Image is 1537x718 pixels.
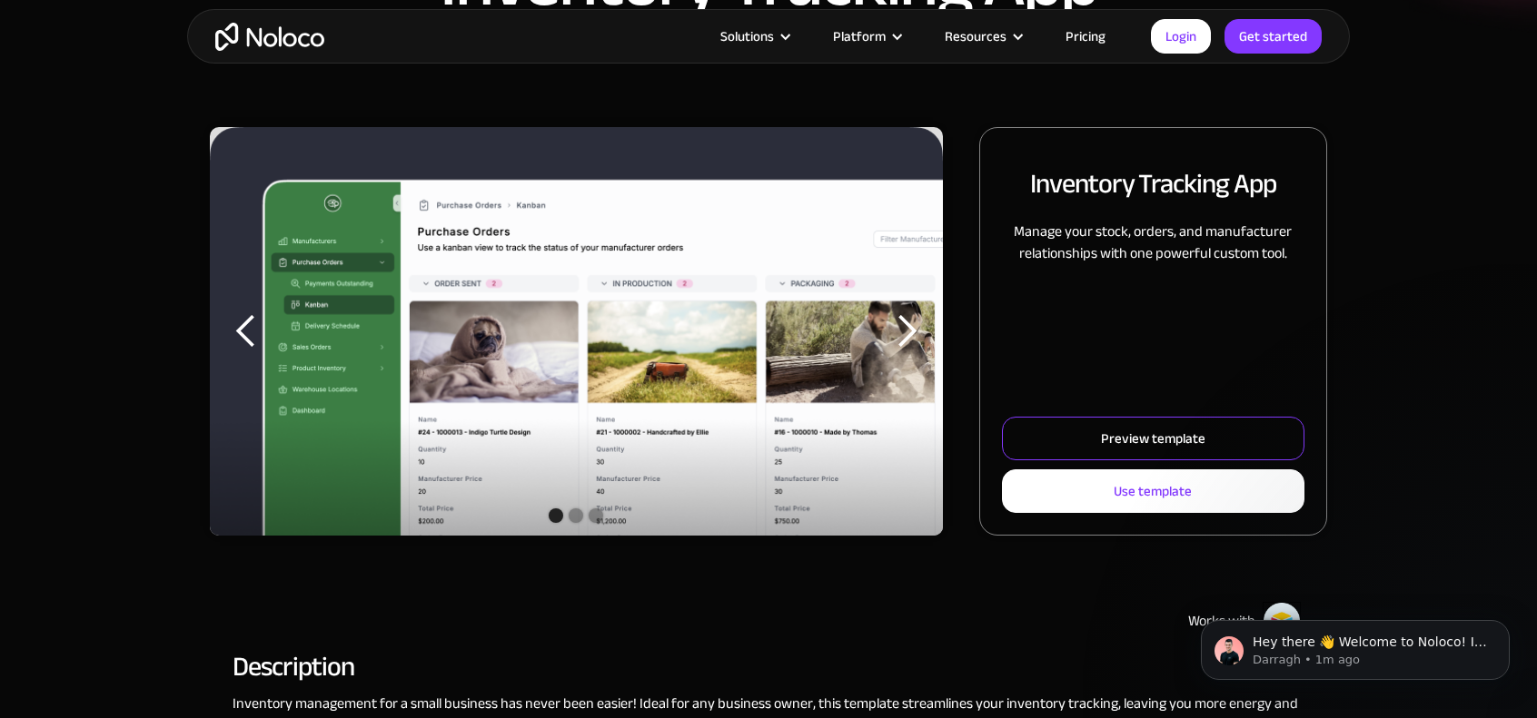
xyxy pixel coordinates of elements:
[1225,19,1322,54] a: Get started
[870,127,943,536] div: next slide
[810,25,922,48] div: Platform
[1030,164,1276,202] h2: Inventory Tracking App
[210,127,943,536] div: 1 of 3
[833,25,886,48] div: Platform
[1002,417,1304,460] a: Preview template
[233,658,1304,674] h2: Description
[945,25,1006,48] div: Resources
[1002,221,1304,264] p: Manage your stock, orders, and manufacturer relationships with one powerful custom tool.
[210,127,943,536] div: carousel
[698,25,810,48] div: Solutions
[1114,479,1192,503] div: Use template
[1043,25,1128,48] a: Pricing
[589,508,603,523] div: Show slide 3 of 3
[1151,19,1211,54] a: Login
[1101,427,1205,450] div: Preview template
[549,508,563,523] div: Show slide 1 of 3
[569,508,583,523] div: Show slide 2 of 3
[922,25,1043,48] div: Resources
[210,127,283,536] div: previous slide
[1174,582,1537,709] iframe: Intercom notifications message
[215,23,324,51] a: home
[720,25,774,48] div: Solutions
[1002,469,1304,513] a: Use template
